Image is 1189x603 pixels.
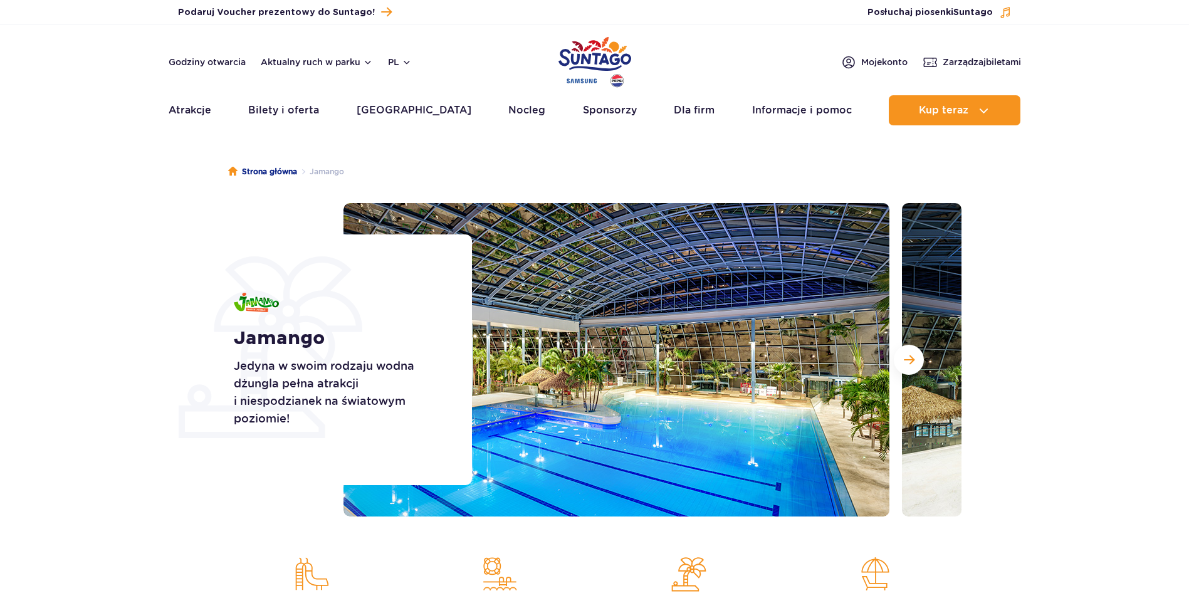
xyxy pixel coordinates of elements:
[234,357,444,427] p: Jedyna w swoim rodzaju wodna dżungla pełna atrakcji i niespodzianek na światowym poziomie!
[558,31,631,89] a: Park of Poland
[752,95,852,125] a: Informacje i pomoc
[261,57,373,67] button: Aktualny ruch w parku
[234,327,444,350] h1: Jamango
[388,56,412,68] button: pl
[178,6,375,19] span: Podaruj Voucher prezentowy do Suntago!
[234,293,279,312] img: Jamango
[674,95,715,125] a: Dla firm
[953,8,993,17] span: Suntago
[861,56,908,68] span: Moje konto
[919,105,968,116] span: Kup teraz
[508,95,545,125] a: Nocleg
[169,95,211,125] a: Atrakcje
[889,95,1020,125] button: Kup teraz
[248,95,319,125] a: Bilety i oferta
[943,56,1021,68] span: Zarządzaj biletami
[841,55,908,70] a: Mojekonto
[297,165,344,178] li: Jamango
[178,4,392,21] a: Podaruj Voucher prezentowy do Suntago!
[583,95,637,125] a: Sponsorzy
[923,55,1021,70] a: Zarządzajbiletami
[867,6,1012,19] button: Posłuchaj piosenkiSuntago
[169,56,246,68] a: Godziny otwarcia
[867,6,993,19] span: Posłuchaj piosenki
[228,165,297,178] a: Strona główna
[357,95,471,125] a: [GEOGRAPHIC_DATA]
[894,345,924,375] button: Następny slajd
